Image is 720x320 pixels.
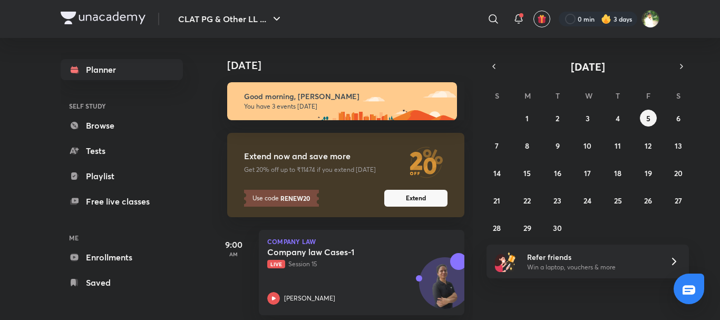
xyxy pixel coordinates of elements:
button: September 8, 2025 [519,137,536,154]
abbr: September 5, 2025 [646,113,650,123]
button: avatar [533,11,550,27]
img: Avatar [420,263,470,314]
button: September 21, 2025 [489,192,505,209]
button: September 3, 2025 [579,110,596,127]
a: Free live classes [61,191,183,212]
button: September 19, 2025 [640,164,657,181]
button: September 9, 2025 [549,137,566,154]
p: Session 15 [267,259,433,269]
img: morning [227,82,457,120]
p: Company Law [267,238,456,245]
button: September 2, 2025 [549,110,566,127]
abbr: September 7, 2025 [495,141,499,151]
abbr: September 28, 2025 [493,223,501,233]
abbr: September 9, 2025 [556,141,560,151]
abbr: September 30, 2025 [553,223,562,233]
abbr: September 26, 2025 [644,196,652,206]
button: September 14, 2025 [489,164,505,181]
h6: SELF STUDY [61,97,183,115]
abbr: September 18, 2025 [614,168,621,178]
button: September 15, 2025 [519,164,536,181]
a: Planner [61,59,183,80]
abbr: Sunday [495,91,499,101]
abbr: September 24, 2025 [583,196,591,206]
abbr: September 21, 2025 [493,196,500,206]
button: September 26, 2025 [640,192,657,209]
h6: Good morning, [PERSON_NAME] [244,92,447,101]
button: September 16, 2025 [549,164,566,181]
button: September 5, 2025 [640,110,657,127]
abbr: September 8, 2025 [525,141,529,151]
abbr: September 27, 2025 [675,196,682,206]
abbr: September 11, 2025 [615,141,621,151]
img: avatar [537,14,547,24]
abbr: September 17, 2025 [584,168,591,178]
abbr: September 16, 2025 [554,168,561,178]
abbr: Monday [524,91,531,101]
p: AM [212,251,255,257]
button: September 7, 2025 [489,137,505,154]
p: Win a laptop, vouchers & more [527,263,657,272]
abbr: September 4, 2025 [616,113,620,123]
abbr: September 23, 2025 [553,196,561,206]
img: referral [495,251,516,272]
button: September 27, 2025 [670,192,687,209]
span: [DATE] [571,60,605,74]
abbr: September 3, 2025 [586,113,590,123]
abbr: September 6, 2025 [676,113,680,123]
button: Extend [384,190,447,207]
button: [DATE] [501,59,674,74]
abbr: Tuesday [556,91,560,101]
button: September 6, 2025 [670,110,687,127]
abbr: September 1, 2025 [526,113,529,123]
a: Browse [61,115,183,136]
button: September 29, 2025 [519,219,536,236]
button: September 1, 2025 [519,110,536,127]
button: September 4, 2025 [609,110,626,127]
abbr: Friday [646,91,650,101]
button: September 10, 2025 [579,137,596,154]
a: Enrollments [61,247,183,268]
abbr: September 12, 2025 [645,141,651,151]
button: September 30, 2025 [549,219,566,236]
h6: ME [61,229,183,247]
a: Tests [61,140,183,161]
button: September 18, 2025 [609,164,626,181]
button: CLAT PG & Other LL ... [172,8,289,30]
a: Company Logo [61,12,145,27]
abbr: Saturday [676,91,680,101]
button: September 23, 2025 [549,192,566,209]
p: Get 20% off up to ₹11474 if you extend [DATE] [244,166,405,174]
button: September 12, 2025 [640,137,657,154]
span: Live [267,260,285,268]
strong: RENEW20 [279,193,310,203]
img: Company Logo [61,12,145,24]
h5: 9:00 [212,238,255,251]
p: [PERSON_NAME] [284,294,335,303]
button: September 24, 2025 [579,192,596,209]
abbr: September 25, 2025 [614,196,622,206]
abbr: Thursday [616,91,620,101]
abbr: September 15, 2025 [523,168,531,178]
a: Saved [61,272,183,293]
h5: Extend now and save more [244,151,405,162]
button: September 17, 2025 [579,164,596,181]
abbr: September 22, 2025 [523,196,531,206]
img: streak [601,14,611,24]
abbr: September 19, 2025 [645,168,652,178]
abbr: September 20, 2025 [674,168,683,178]
abbr: Wednesday [585,91,592,101]
abbr: September 10, 2025 [583,141,591,151]
abbr: September 14, 2025 [493,168,501,178]
abbr: September 13, 2025 [675,141,682,151]
h6: Refer friends [527,251,657,263]
abbr: September 2, 2025 [556,113,559,123]
button: September 20, 2025 [670,164,687,181]
button: September 13, 2025 [670,137,687,154]
button: September 25, 2025 [609,192,626,209]
img: Extend now and save more [405,141,447,183]
img: Harshal Jadhao [641,10,659,28]
button: September 28, 2025 [489,219,505,236]
button: September 11, 2025 [609,137,626,154]
p: Use code [244,190,319,207]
